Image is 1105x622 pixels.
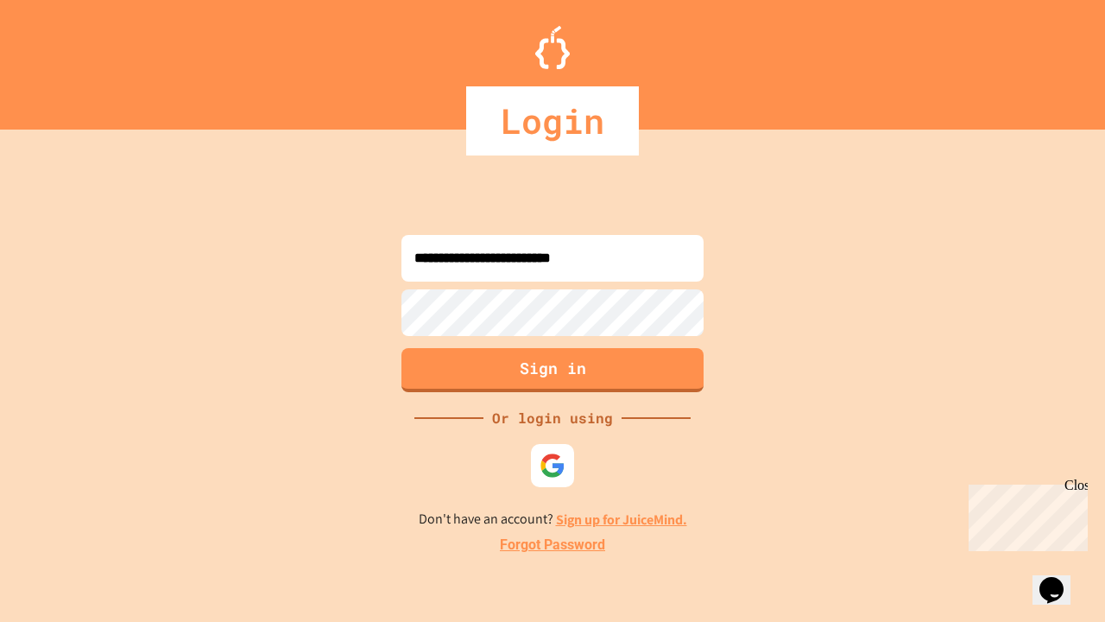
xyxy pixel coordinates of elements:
div: Or login using [483,408,622,428]
div: Login [466,86,639,155]
img: Logo.svg [535,26,570,69]
iframe: chat widget [1032,553,1088,605]
div: Chat with us now!Close [7,7,119,110]
img: google-icon.svg [540,453,565,479]
iframe: chat widget [962,478,1088,551]
a: Forgot Password [500,535,605,555]
a: Sign up for JuiceMind. [556,511,687,529]
button: Sign in [401,348,704,392]
p: Don't have an account? [419,509,687,530]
